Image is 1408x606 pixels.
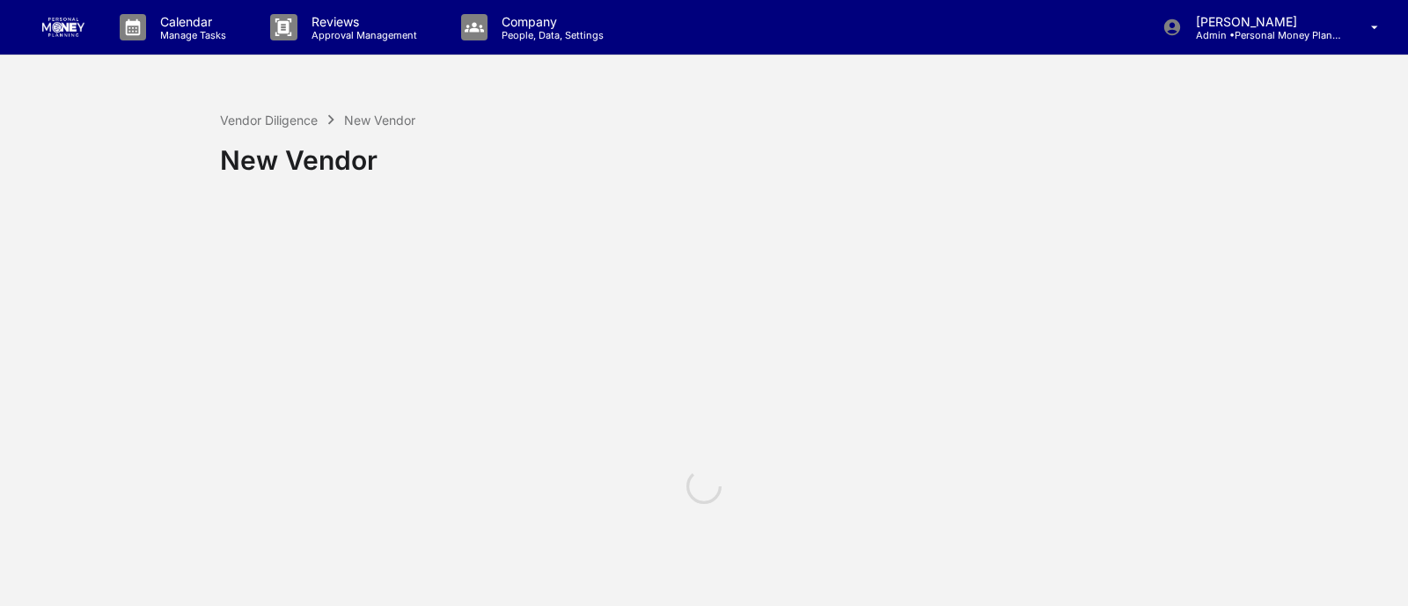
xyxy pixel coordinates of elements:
[344,113,415,128] div: New Vendor
[297,29,426,41] p: Approval Management
[220,113,318,128] div: Vendor Diligence
[146,29,235,41] p: Manage Tasks
[297,14,426,29] p: Reviews
[42,18,84,36] img: logo
[488,29,612,41] p: People, Data, Settings
[1182,14,1346,29] p: [PERSON_NAME]
[1182,29,1346,41] p: Admin • Personal Money Planning
[220,130,1399,176] div: New Vendor
[146,14,235,29] p: Calendar
[488,14,612,29] p: Company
